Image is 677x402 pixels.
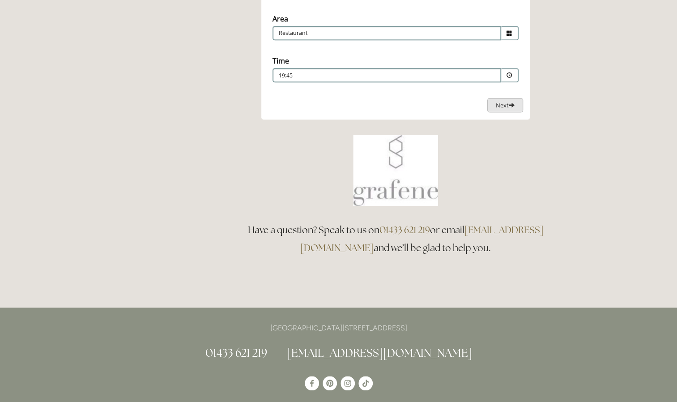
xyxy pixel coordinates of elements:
[305,376,319,390] a: Losehill House Hotel & Spa
[379,224,430,236] a: 01433 621 219
[496,101,515,109] span: Next
[273,56,289,66] label: Time
[358,376,373,390] a: TikTok
[125,322,553,334] p: [GEOGRAPHIC_DATA][STREET_ADDRESS]
[287,346,472,360] a: [EMAIL_ADDRESS][DOMAIN_NAME]
[341,376,355,390] a: Instagram
[353,135,438,206] img: Book a table at Grafene Restaurant @ Losehill
[205,346,267,360] a: 01433 621 219
[239,221,553,257] h3: Have a question? Speak to us on or email and we’ll be glad to help you.
[487,98,523,113] button: Next
[323,376,337,390] a: Pinterest
[279,72,441,80] p: 19:45
[273,14,288,24] label: Area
